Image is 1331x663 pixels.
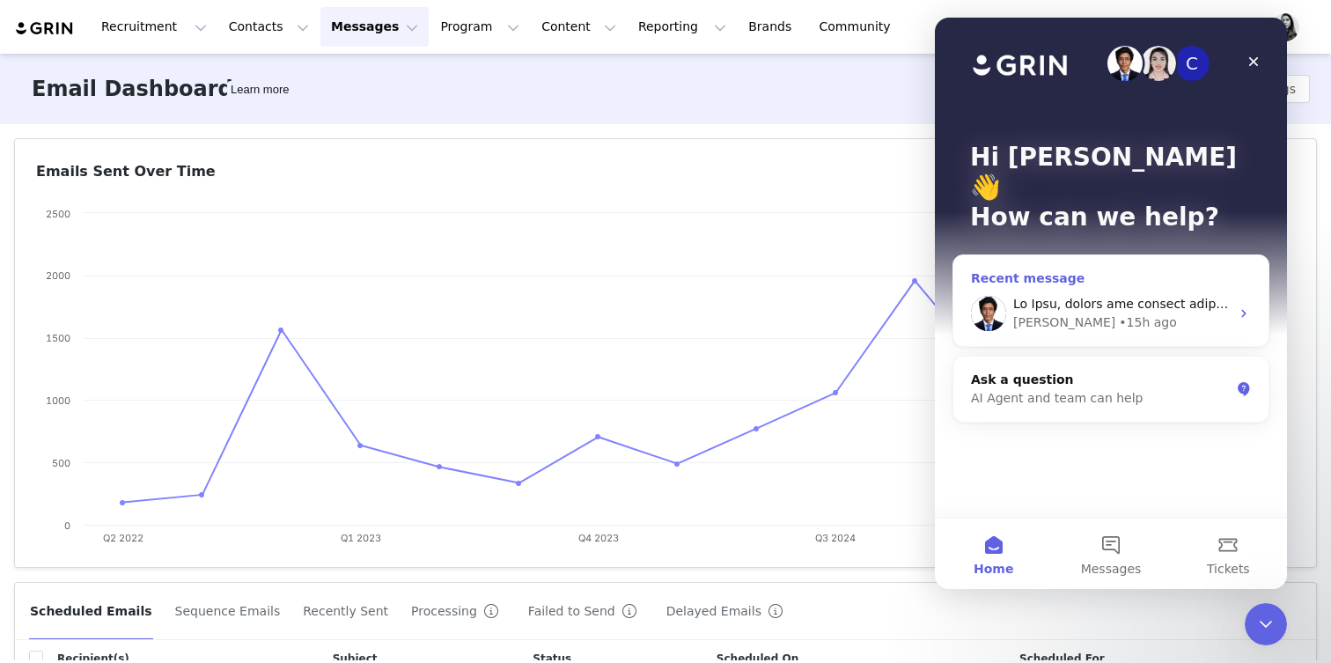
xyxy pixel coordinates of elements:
button: Contacts [218,7,320,47]
iframe: Intercom live chat [935,18,1287,589]
button: Delayed Emails [665,597,791,625]
button: Recently Sent [302,597,389,625]
button: Notifications [1221,7,1260,47]
text: Q2 2022 [103,532,143,544]
img: grin logo [14,20,76,37]
button: Profile [1261,13,1317,41]
a: Brands [738,7,807,47]
button: Processing [410,597,506,625]
text: Q4 2023 [578,532,619,544]
button: Content [531,7,627,47]
img: 3988666f-b618-4335-b92d-0222703392cd.jpg [1271,13,1299,41]
div: Tooltip anchor [227,81,292,99]
button: Sequence Emails [174,597,282,625]
button: Reporting [628,7,737,47]
button: Failed to Send [527,597,644,625]
h3: Email Dashboard [32,73,233,105]
a: Tasks [1181,7,1220,47]
button: Recruitment [91,7,217,47]
a: Community [809,7,909,47]
button: Search [1142,7,1180,47]
text: 2000 [46,269,70,282]
text: 2500 [46,208,70,220]
h3: Emails Sent Over Time [36,161,216,182]
text: 0 [64,519,70,532]
text: 500 [52,457,70,469]
text: 1500 [46,332,70,344]
button: Program [430,7,530,47]
button: Scheduled Emails [29,597,153,625]
button: Messages [320,7,429,47]
text: 1000 [46,394,70,407]
text: Q1 2023 [341,532,381,544]
iframe: Intercom live chat [1245,603,1287,645]
text: Q3 2024 [815,532,856,544]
